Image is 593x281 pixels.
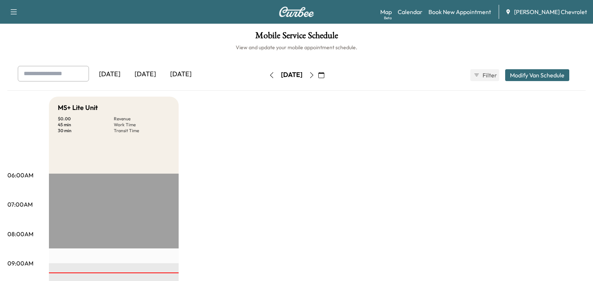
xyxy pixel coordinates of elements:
h5: MS+ Lite Unit [58,103,98,113]
p: 30 min [58,128,114,134]
img: Curbee Logo [279,7,314,17]
p: Work Time [114,122,170,128]
p: 08:00AM [7,230,33,238]
span: [PERSON_NAME] Chevrolet [514,7,587,16]
p: 45 min [58,122,114,128]
div: [DATE] [281,70,302,80]
div: [DATE] [127,66,163,83]
a: Calendar [398,7,423,16]
p: 09:00AM [7,259,33,268]
button: Modify Van Schedule [505,69,569,81]
p: 07:00AM [7,200,33,209]
div: Beta [384,15,392,21]
p: Transit Time [114,128,170,134]
p: $ 0.00 [58,116,114,122]
p: Revenue [114,116,170,122]
a: MapBeta [380,7,392,16]
div: [DATE] [163,66,199,83]
button: Filter [470,69,499,81]
h6: View and update your mobile appointment schedule. [7,44,586,51]
div: [DATE] [92,66,127,83]
p: 06:00AM [7,171,33,180]
h1: Mobile Service Schedule [7,31,586,44]
a: Book New Appointment [428,7,491,16]
span: Filter [483,71,496,80]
